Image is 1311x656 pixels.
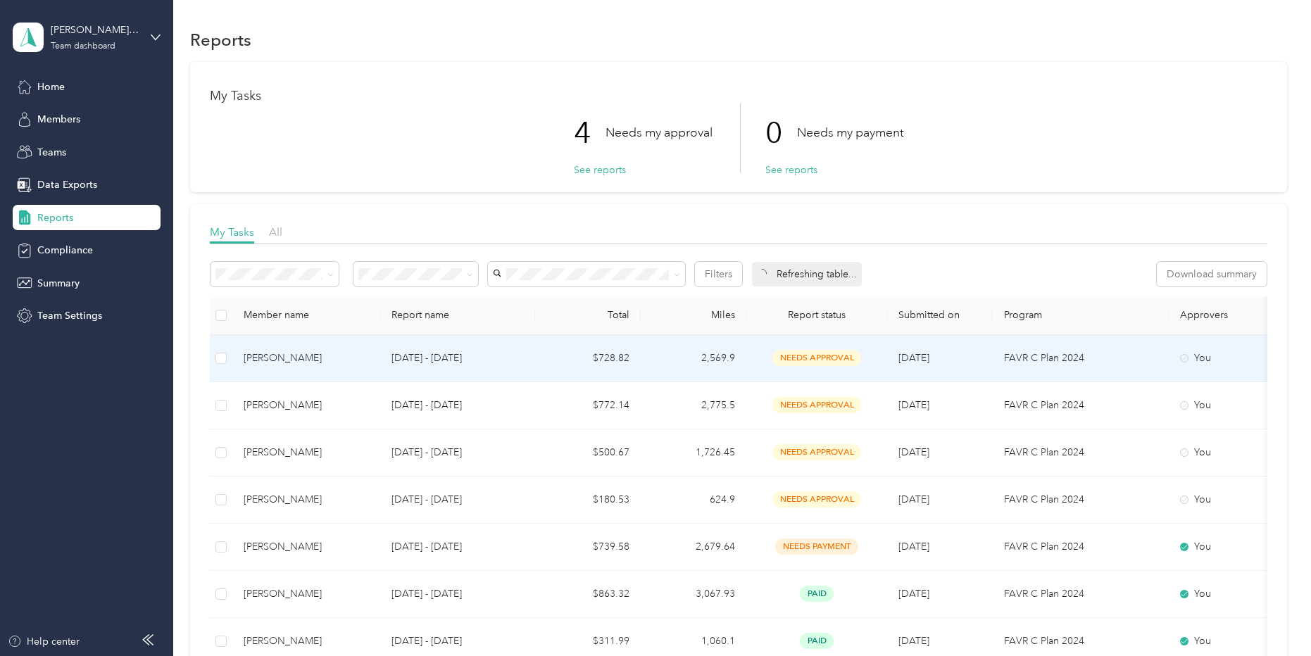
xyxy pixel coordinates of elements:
[1004,398,1158,413] p: FAVR C Plan 2024
[898,635,929,647] span: [DATE]
[574,103,606,163] p: 4
[993,477,1169,524] td: FAVR C Plan 2024
[1004,539,1158,555] p: FAVR C Plan 2024
[244,445,369,460] div: [PERSON_NAME]
[1180,633,1298,649] div: You
[535,571,641,618] td: $863.32
[1232,577,1311,656] iframe: Everlance-gr Chat Button Frame
[37,210,73,225] span: Reports
[1180,398,1298,413] div: You
[190,32,251,47] h1: Reports
[535,382,641,429] td: $772.14
[1180,586,1298,602] div: You
[391,586,524,602] p: [DATE] - [DATE]
[37,243,93,258] span: Compliance
[641,382,746,429] td: 2,775.5
[887,296,993,335] th: Submitted on
[993,571,1169,618] td: FAVR C Plan 2024
[772,444,861,460] span: needs approval
[37,80,65,94] span: Home
[641,429,746,477] td: 1,726.45
[244,633,369,649] div: [PERSON_NAME]
[765,163,817,177] button: See reports
[37,276,80,291] span: Summary
[51,42,115,51] div: Team dashboard
[775,538,858,555] span: needs payment
[269,225,282,239] span: All
[574,163,626,177] button: See reports
[535,477,641,524] td: $180.53
[898,541,929,553] span: [DATE]
[758,309,876,321] span: Report status
[8,634,80,649] button: Help center
[1180,351,1298,366] div: You
[800,633,834,649] span: paid
[1180,539,1298,555] div: You
[898,446,929,458] span: [DATE]
[898,399,929,411] span: [DATE]
[244,586,369,602] div: [PERSON_NAME]
[993,296,1169,335] th: Program
[772,397,861,413] span: needs approval
[1004,492,1158,507] p: FAVR C Plan 2024
[546,309,629,321] div: Total
[391,398,524,413] p: [DATE] - [DATE]
[1169,296,1310,335] th: Approvers
[51,23,139,37] div: [PERSON_NAME].[PERSON_NAME]@convergint,com
[898,493,929,505] span: [DATE]
[993,429,1169,477] td: FAVR C Plan 2024
[37,177,97,192] span: Data Exports
[535,524,641,571] td: $739.58
[210,89,1267,103] h1: My Tasks
[772,350,861,366] span: needs approval
[391,539,524,555] p: [DATE] - [DATE]
[1004,633,1158,649] p: FAVR C Plan 2024
[1157,262,1267,286] button: Download summary
[641,571,746,618] td: 3,067.93
[695,262,742,286] button: Filters
[797,124,903,141] p: Needs my payment
[380,296,535,335] th: Report name
[244,309,369,321] div: Member name
[772,491,861,507] span: needs approval
[641,524,746,571] td: 2,679.64
[391,492,524,507] p: [DATE] - [DATE]
[391,445,524,460] p: [DATE] - [DATE]
[993,382,1169,429] td: FAVR C Plan 2024
[244,351,369,366] div: [PERSON_NAME]
[37,145,66,160] span: Teams
[37,308,102,323] span: Team Settings
[898,352,929,364] span: [DATE]
[37,112,80,127] span: Members
[535,335,641,382] td: $728.82
[244,539,369,555] div: [PERSON_NAME]
[391,351,524,366] p: [DATE] - [DATE]
[993,335,1169,382] td: FAVR C Plan 2024
[1004,351,1158,366] p: FAVR C Plan 2024
[898,588,929,600] span: [DATE]
[244,398,369,413] div: [PERSON_NAME]
[641,477,746,524] td: 624.9
[1004,445,1158,460] p: FAVR C Plan 2024
[765,103,797,163] p: 0
[210,225,254,239] span: My Tasks
[1180,492,1298,507] div: You
[641,335,746,382] td: 2,569.9
[1180,445,1298,460] div: You
[752,262,862,286] div: Refreshing table...
[232,296,380,335] th: Member name
[391,633,524,649] p: [DATE] - [DATE]
[1004,586,1158,602] p: FAVR C Plan 2024
[535,429,641,477] td: $500.67
[244,492,369,507] div: [PERSON_NAME]
[606,124,713,141] p: Needs my approval
[800,586,834,602] span: paid
[993,524,1169,571] td: FAVR C Plan 2024
[652,309,735,321] div: Miles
